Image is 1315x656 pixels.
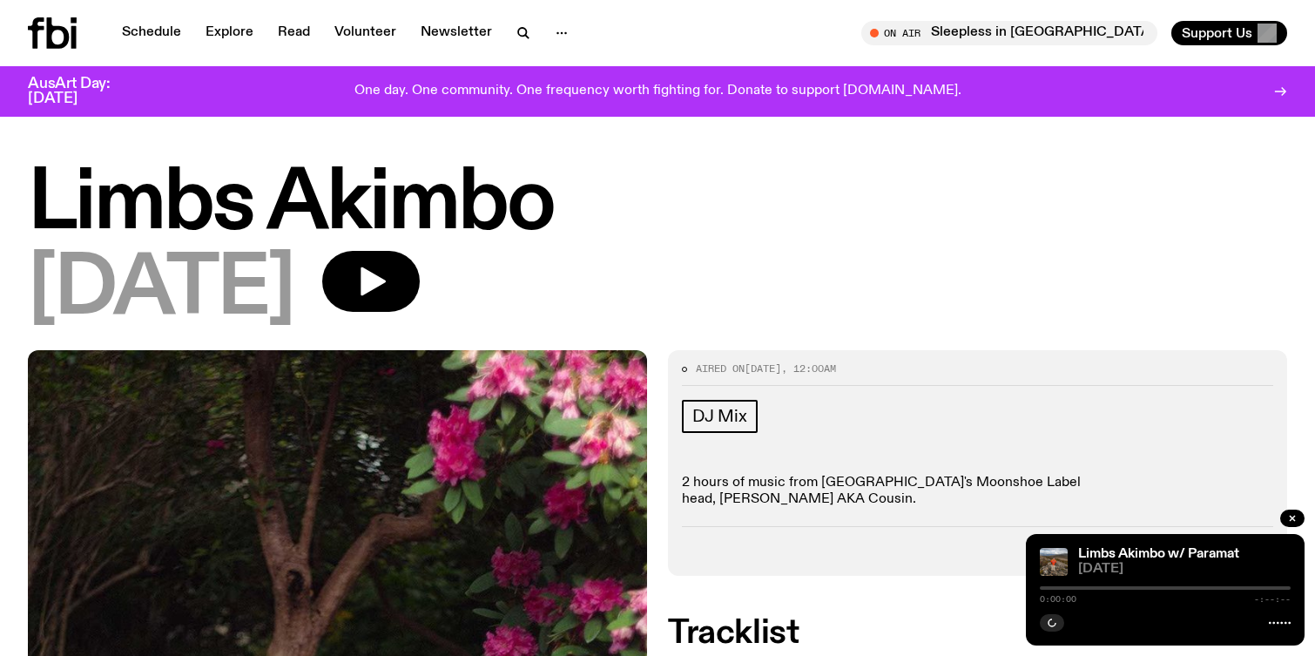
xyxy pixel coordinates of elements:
[781,362,836,375] span: , 12:00am
[1040,595,1076,604] span: 0:00:00
[1078,563,1291,576] span: [DATE]
[354,84,961,99] p: One day. One community. One frequency worth fighting for. Donate to support [DOMAIN_NAME].
[1171,21,1287,45] button: Support Us
[324,21,407,45] a: Volunteer
[1254,595,1291,604] span: -:--:--
[668,618,1287,649] h2: Tracklist
[1078,547,1239,561] a: Limbs Akimbo w/ Paramat
[267,21,320,45] a: Read
[28,251,294,329] span: [DATE]
[28,166,1287,244] h1: Limbs Akimbo
[682,400,758,433] a: DJ Mix
[692,407,747,426] span: DJ Mix
[195,21,264,45] a: Explore
[410,21,502,45] a: Newsletter
[696,362,745,375] span: Aired on
[28,77,139,106] h3: AusArt Day: [DATE]
[745,362,781,375] span: [DATE]
[111,21,192,45] a: Schedule
[682,475,1273,508] p: 2 hours of music from [GEOGRAPHIC_DATA]'s Moonshoe Label head, [PERSON_NAME] AKA Cousin.
[861,21,1157,45] button: On AirSleepless in [GEOGRAPHIC_DATA]
[1182,25,1252,41] span: Support Us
